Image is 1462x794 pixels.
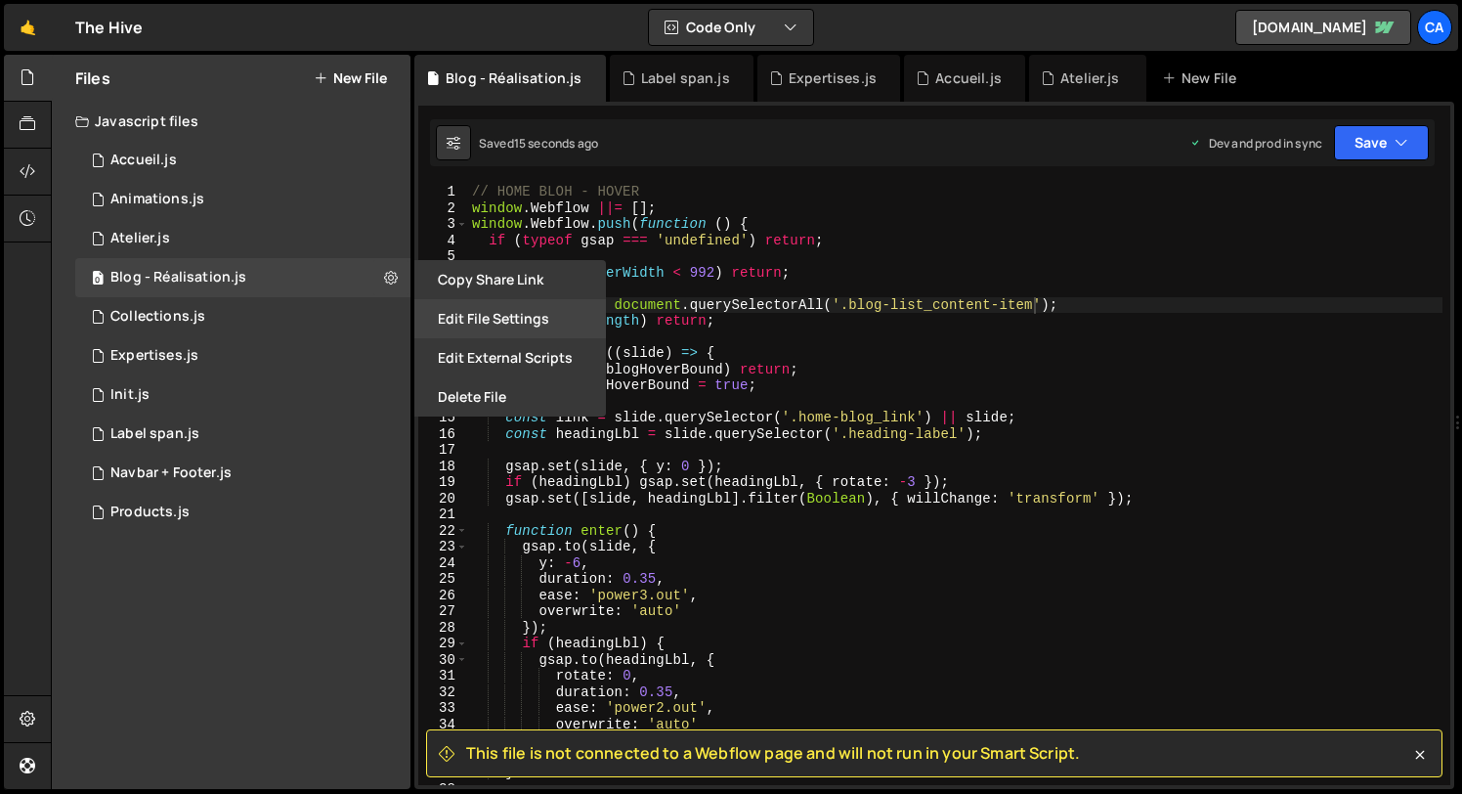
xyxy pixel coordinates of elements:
[418,507,468,523] div: 21
[110,152,177,169] div: Accueil.js
[92,272,104,287] span: 0
[418,200,468,217] div: 2
[1189,135,1322,152] div: Dev and prod in sync
[110,425,199,443] div: Label span.js
[75,336,410,375] div: 17034/47990.js
[418,491,468,507] div: 20
[479,135,598,152] div: Saved
[418,668,468,684] div: 31
[418,765,468,781] div: 37
[75,16,143,39] div: The Hive
[75,375,410,415] div: 17034/46803.js
[75,493,410,532] div: 17034/47579.js
[75,258,410,297] div: 17034/48019.js
[1060,68,1120,88] div: Atelier.js
[418,620,468,637] div: 28
[75,180,410,219] div: 17034/46849.js
[414,299,606,338] button: Edit File Settings
[418,717,468,733] div: 34
[110,504,190,521] div: Products.js
[418,652,468,669] div: 30
[75,297,410,336] div: 17034/47715.js
[414,377,606,417] button: Delete File
[514,135,598,152] div: 15 seconds ago
[418,248,468,265] div: 5
[1417,10,1452,45] a: Ca
[4,4,52,51] a: 🤙
[418,700,468,717] div: 33
[110,308,205,326] div: Collections.js
[75,67,110,89] h2: Files
[75,141,410,180] div: 17034/46801.js
[418,459,468,475] div: 18
[414,260,606,299] button: Copy share link
[466,742,1080,764] span: This file is not connected to a Webflow page and will not run in your Smart Script.
[110,269,246,287] div: Blog - Réalisation.js
[418,684,468,701] div: 32
[75,219,410,258] div: 17034/47966.js
[314,70,387,86] button: New File
[418,426,468,443] div: 16
[418,442,468,459] div: 17
[418,474,468,491] div: 19
[418,749,468,766] div: 36
[418,603,468,620] div: 27
[1235,10,1411,45] a: [DOMAIN_NAME]
[641,68,730,88] div: Label span.js
[110,347,198,365] div: Expertises.js
[418,588,468,604] div: 26
[418,233,468,249] div: 4
[110,230,170,247] div: Atelier.js
[418,555,468,572] div: 24
[418,732,468,749] div: 35
[446,68,581,88] div: Blog - Réalisation.js
[418,523,468,540] div: 22
[75,415,410,454] div: 17034/47788.js
[414,338,606,377] button: Edit External Scripts
[789,68,877,88] div: Expertises.js
[649,10,813,45] button: Code Only
[935,68,1002,88] div: Accueil.js
[418,539,468,555] div: 23
[418,216,468,233] div: 3
[1162,68,1244,88] div: New File
[110,386,150,404] div: Init.js
[418,410,468,426] div: 15
[418,636,468,652] div: 29
[418,184,468,200] div: 1
[75,454,410,493] div: 17034/47476.js
[1334,125,1429,160] button: Save
[110,191,204,208] div: Animations.js
[110,464,232,482] div: Navbar + Footer.js
[418,571,468,588] div: 25
[52,102,410,141] div: Javascript files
